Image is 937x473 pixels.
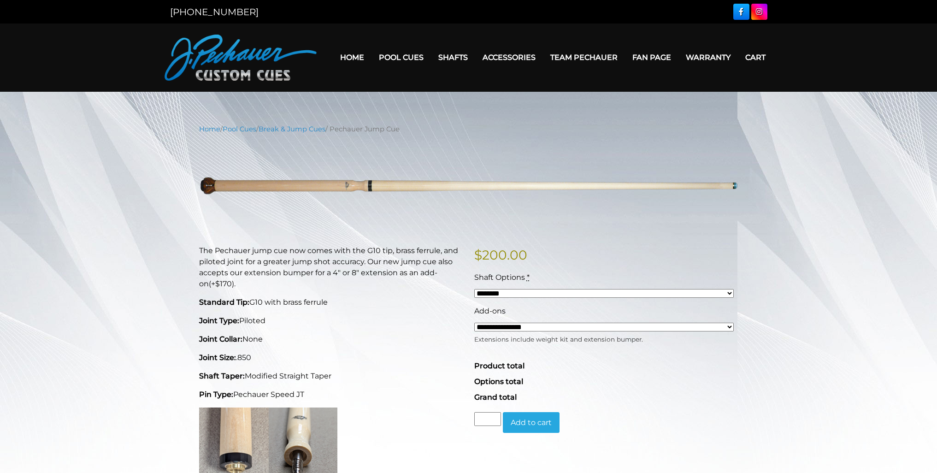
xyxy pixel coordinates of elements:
p: Pechauer Speed JT [199,389,463,400]
strong: Joint Type: [199,316,239,325]
a: Home [199,125,220,133]
button: Add to cart [503,412,560,433]
p: Modified Straight Taper [199,371,463,382]
img: Pechauer Custom Cues [165,35,317,81]
span: Product total [474,361,524,370]
a: Team Pechauer [543,46,625,69]
strong: Joint Size: [199,353,236,362]
strong: Joint Collar: [199,335,242,343]
a: Pool Cues [223,125,256,133]
a: Cart [738,46,773,69]
span: Options total [474,377,523,386]
p: The Pechauer jump cue now comes with the G10 tip, brass ferrule, and piloted joint for a greater ... [199,245,463,290]
p: G10 with brass ferrule [199,297,463,308]
span: $ [474,247,482,263]
bdi: 200.00 [474,247,527,263]
span: Grand total [474,393,517,402]
a: [PHONE_NUMBER] [170,6,259,18]
nav: Breadcrumb [199,124,738,134]
span: Add-ons [474,307,506,315]
a: Break & Jump Cues [259,125,325,133]
div: Extensions include weight kit and extension bumper. [474,332,734,344]
a: Pool Cues [371,46,431,69]
a: Warranty [678,46,738,69]
strong: Shaft Taper: [199,372,245,380]
abbr: required [527,273,530,282]
a: Accessories [475,46,543,69]
img: new-jump-photo.png [199,141,738,231]
input: Product quantity [474,412,501,426]
a: Home [333,46,371,69]
span: Shaft Options [474,273,525,282]
a: Shafts [431,46,475,69]
strong: Pin Type: [199,390,233,399]
a: Fan Page [625,46,678,69]
p: Piloted [199,315,463,326]
p: None [199,334,463,345]
p: .850 [199,352,463,363]
strong: Standard Tip: [199,298,249,307]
